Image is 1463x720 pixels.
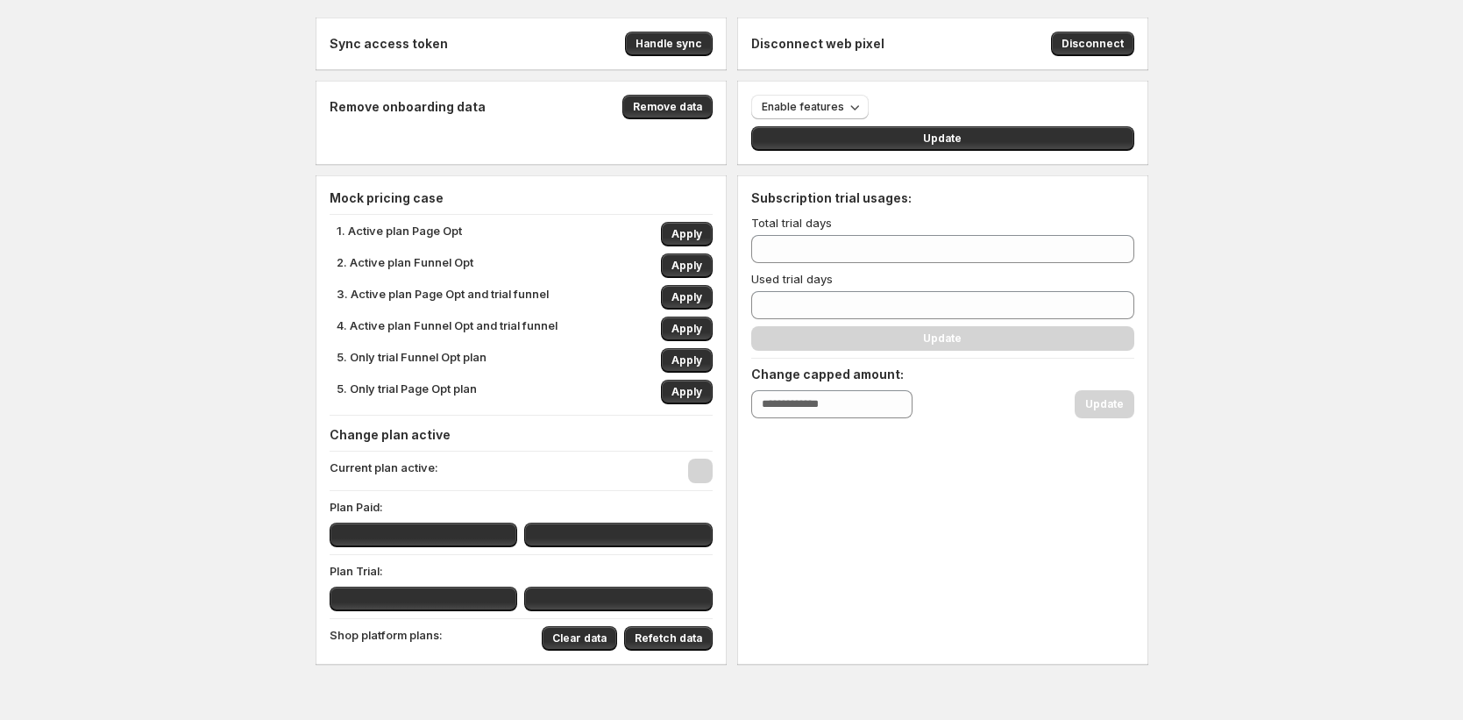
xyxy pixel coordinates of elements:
span: Apply [671,290,702,304]
button: Apply [661,285,713,310]
span: Refetch data [635,631,702,645]
button: Apply [661,253,713,278]
h4: Mock pricing case [330,189,713,207]
h4: Change capped amount: [751,366,1134,383]
button: Remove data [622,95,713,119]
p: Shop platform plans: [330,626,443,651]
p: Plan Trial: [330,562,713,580]
p: 1. Active plan Page Opt [337,222,462,246]
button: Disconnect [1051,32,1134,56]
p: Plan Paid: [330,498,713,516]
p: 5. Only trial Page Opt plan [337,380,477,404]
p: Current plan active: [330,459,438,483]
h4: Disconnect web pixel [751,35,884,53]
span: Apply [671,322,702,336]
h4: Sync access token [330,35,448,53]
span: Remove data [633,100,702,114]
button: Apply [661,348,713,373]
span: Enable features [762,100,844,114]
span: Apply [671,385,702,399]
span: Disconnect [1062,37,1124,51]
span: Total trial days [751,216,832,230]
span: Update [923,132,962,146]
h4: Remove onboarding data [330,98,486,116]
button: Clear data [542,626,617,651]
p: 3. Active plan Page Opt and trial funnel [337,285,549,310]
h4: Change plan active [330,426,713,444]
button: Apply [661,317,713,341]
p: 4. Active plan Funnel Opt and trial funnel [337,317,558,341]
span: Used trial days [751,272,833,286]
button: Refetch data [624,626,713,651]
span: Clear data [552,631,607,645]
span: Handle sync [636,37,702,51]
button: Apply [661,380,713,404]
span: Apply [671,353,702,367]
button: Update [751,126,1134,151]
button: Handle sync [625,32,713,56]
span: Apply [671,259,702,273]
span: Apply [671,227,702,241]
h4: Subscription trial usages: [751,189,912,207]
p: 5. Only trial Funnel Opt plan [337,348,486,373]
p: 2. Active plan Funnel Opt [337,253,473,278]
button: Apply [661,222,713,246]
button: Enable features [751,95,869,119]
